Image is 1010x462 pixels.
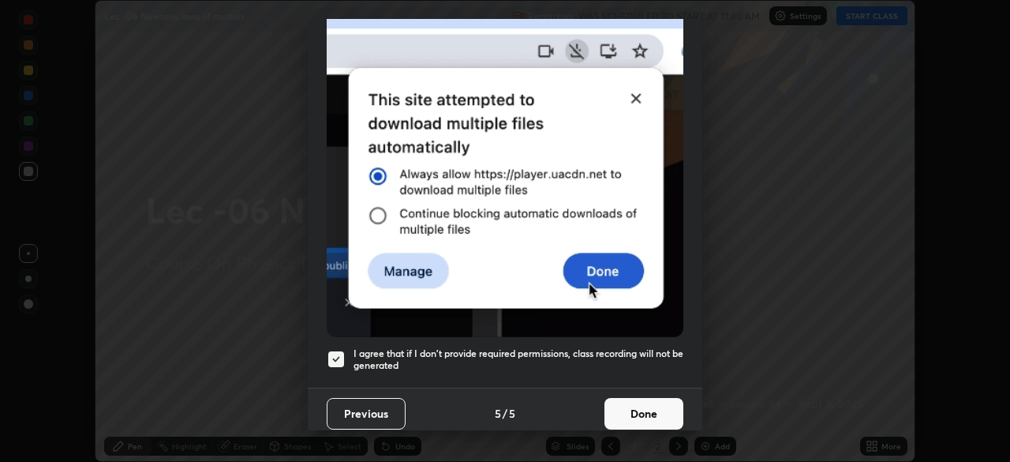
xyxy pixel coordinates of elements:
h4: 5 [509,405,515,422]
h5: I agree that if I don't provide required permissions, class recording will not be generated [353,347,683,372]
h4: 5 [495,405,501,422]
h4: / [503,405,507,422]
button: Done [604,398,683,430]
button: Previous [327,398,406,430]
